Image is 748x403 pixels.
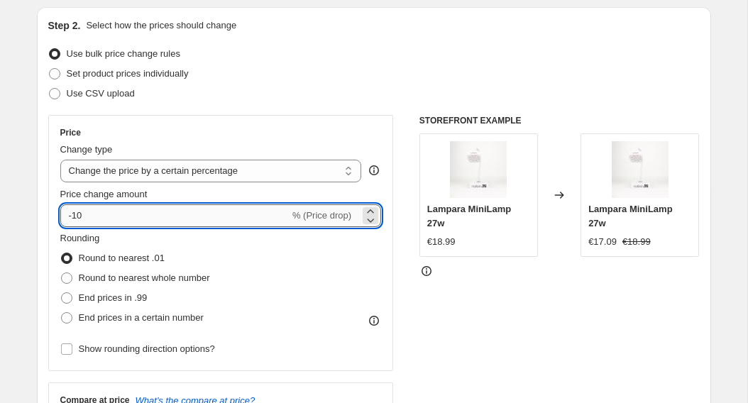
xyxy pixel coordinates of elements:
[60,233,100,243] span: Rounding
[79,292,148,303] span: End prices in .99
[60,189,148,199] span: Price change amount
[588,204,672,228] span: Lampara MiniLamp 27w
[79,343,215,354] span: Show rounding direction options?
[622,235,651,249] strike: €18.99
[612,141,669,198] img: A513BA1A-A8C7-43D7-8FF7-AD659EF14C0C_80x.jpg
[292,210,351,221] span: % (Price drop)
[60,127,81,138] h3: Price
[367,163,381,177] div: help
[450,141,507,198] img: A513BA1A-A8C7-43D7-8FF7-AD659EF14C0C_80x.jpg
[427,235,456,249] div: €18.99
[67,68,189,79] span: Set product prices individually
[79,312,204,323] span: End prices in a certain number
[67,48,180,59] span: Use bulk price change rules
[79,253,165,263] span: Round to nearest .01
[86,18,236,33] p: Select how the prices should change
[67,88,135,99] span: Use CSV upload
[60,204,290,227] input: -15
[48,18,81,33] h2: Step 2.
[588,235,617,249] div: €17.09
[60,144,113,155] span: Change type
[427,204,511,228] span: Lampara MiniLamp 27w
[419,115,700,126] h6: STOREFRONT EXAMPLE
[79,272,210,283] span: Round to nearest whole number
